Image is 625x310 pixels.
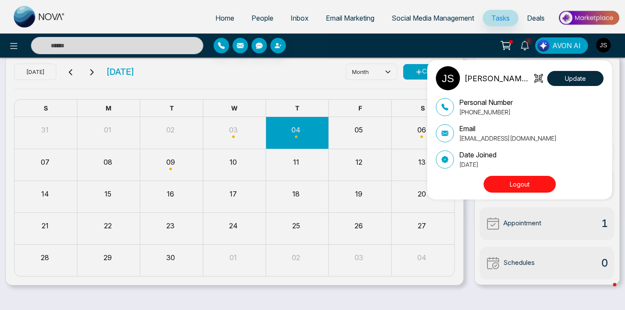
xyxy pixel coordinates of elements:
[459,134,557,143] p: [EMAIL_ADDRESS][DOMAIN_NAME]
[464,73,532,84] p: [PERSON_NAME] [PERSON_NAME]
[459,150,496,160] p: Date Joined
[459,123,557,134] p: Email
[459,107,513,117] p: [PHONE_NUMBER]
[459,97,513,107] p: Personal Number
[484,176,556,193] button: Logout
[596,281,616,301] iframe: Intercom live chat
[547,71,604,86] button: Update
[459,160,496,169] p: [DATE]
